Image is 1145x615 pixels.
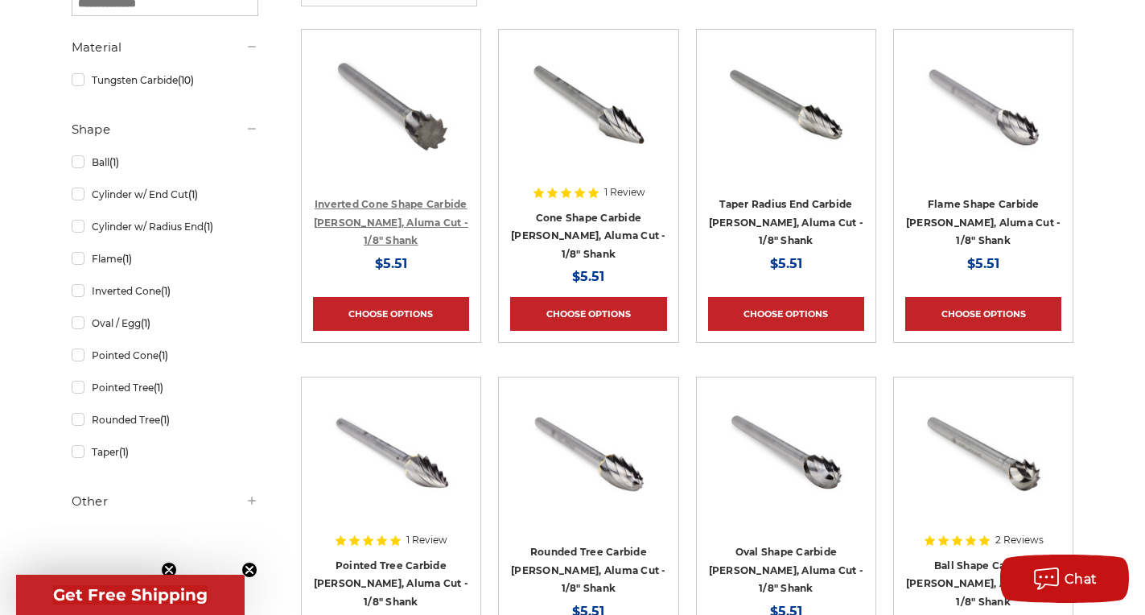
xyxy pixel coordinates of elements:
a: Cone Shape Carbide [PERSON_NAME], Aluma Cut - 1/8" Shank [511,212,666,260]
a: Taper [72,438,258,466]
a: Cylinder w/ End Cut [72,180,258,208]
a: oval carbide burr for aluminum [708,389,864,545]
h5: Shape [72,120,258,139]
span: $5.51 [967,256,999,271]
a: Ball Shape Carbide [PERSON_NAME], Aluma Cut - 1/8" Shank [906,559,1061,608]
img: rounded tree aluma cut carbide burr [524,389,653,518]
a: Oval Shape Carbide [PERSON_NAME], Aluma Cut - 1/8" Shank [709,546,864,594]
span: (1) [161,285,171,297]
a: Inverted Cone [72,277,258,305]
span: (1) [154,382,163,394]
a: Ball [72,148,258,176]
a: Pointed Tree [72,374,258,402]
img: ball shape mini bur bit for aluminum [919,389,1048,518]
a: Pointed Cone [72,341,258,369]
h5: Material [72,38,258,57]
span: $5.51 [770,256,802,271]
a: Cylinder w/ Radius End [72,213,258,241]
span: Chat [1065,572,1098,587]
a: Flame [72,245,258,273]
a: tree shape aluminum grinding burr [313,389,469,545]
a: rounded tree aluma cut carbide burr [510,389,666,545]
a: Choose Options [708,297,864,331]
a: Choose Options [905,297,1061,331]
img: inverted cone carbide burr for aluminum [327,41,455,170]
a: Oval / Egg [72,309,258,337]
a: ball shape mini bur bit for aluminum [905,389,1061,545]
a: Choose Options [510,297,666,331]
span: $5.51 [572,269,604,284]
h5: Other [72,492,258,511]
a: cone burr for aluminum [510,41,666,197]
button: Close teaser [161,562,177,578]
span: (1) [109,156,119,168]
button: Close teaser [241,562,257,578]
img: oval carbide burr for aluminum [722,389,851,518]
span: (1) [204,221,213,233]
div: Get Free ShippingClose teaser [16,575,245,615]
a: Rounded Tree [72,406,258,434]
span: (1) [119,446,129,458]
a: Choose Options [313,297,469,331]
a: inverted cone carbide burr for aluminum [313,41,469,197]
button: Chat [1000,555,1129,603]
a: flame shaped carbide burr for aluminum [905,41,1061,197]
span: Get Free Shipping [53,585,208,605]
img: flame shaped carbide burr for aluminum [919,41,1048,170]
img: tree shape aluminum grinding burr [327,389,455,518]
span: (1) [188,188,198,200]
img: cone burr for aluminum [524,41,653,170]
a: Pointed Tree Carbide [PERSON_NAME], Aluma Cut - 1/8" Shank [314,559,469,608]
img: rounded end taper carbide burr for aluminum [722,41,851,170]
span: $5.51 [375,256,407,271]
a: Taper Radius End Carbide [PERSON_NAME], Aluma Cut - 1/8" Shank [709,198,864,246]
span: (1) [122,253,132,265]
span: (1) [160,414,170,426]
span: (10) [178,74,194,86]
a: Rounded Tree Carbide [PERSON_NAME], Aluma Cut - 1/8" Shank [511,546,666,594]
a: rounded end taper carbide burr for aluminum [708,41,864,197]
a: Tungsten Carbide [72,66,258,94]
a: Flame Shape Carbide [PERSON_NAME], Aluma Cut - 1/8" Shank [906,198,1061,246]
span: (1) [159,349,168,361]
a: Inverted Cone Shape Carbide [PERSON_NAME], Aluma Cut - 1/8" Shank [314,198,469,246]
span: (1) [141,317,150,329]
